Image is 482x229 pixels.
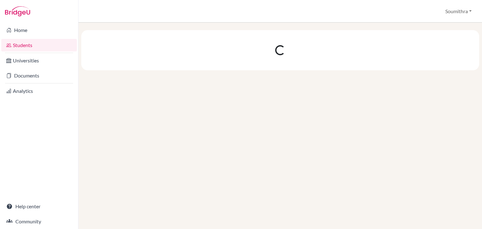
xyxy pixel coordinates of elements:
a: Community [1,215,77,228]
a: Home [1,24,77,36]
button: Soumithra [442,5,474,17]
img: Bridge-U [5,6,30,16]
a: Documents [1,69,77,82]
a: Universities [1,54,77,67]
a: Analytics [1,85,77,97]
a: Help center [1,200,77,213]
a: Students [1,39,77,51]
